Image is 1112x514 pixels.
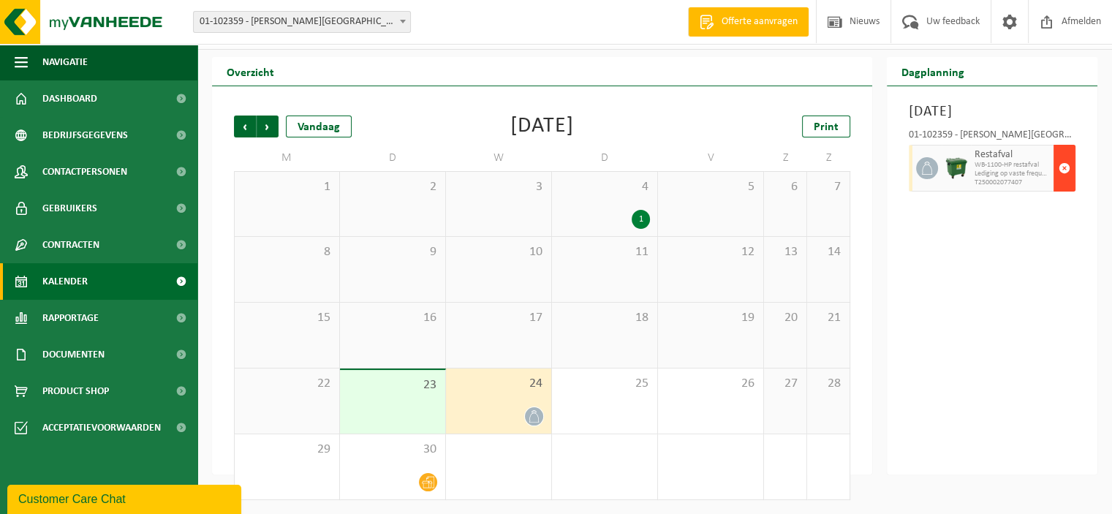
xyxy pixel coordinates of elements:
span: 9 [347,244,438,260]
span: 17 [453,310,544,326]
div: Vandaag [286,116,352,137]
span: 7 [814,179,842,195]
span: 18 [559,310,650,326]
h2: Dagplanning [887,57,979,86]
td: Z [807,145,850,171]
span: 01-102359 - CHARLES KESTELEYN - GENT [193,11,411,33]
td: Z [764,145,807,171]
span: 28 [814,376,842,392]
span: Kalender [42,263,88,300]
span: Offerte aanvragen [718,15,801,29]
td: W [446,145,552,171]
span: 3 [453,179,544,195]
span: Lediging op vaste frequentie [975,170,1050,178]
span: 20 [771,310,799,326]
span: 29 [242,442,332,458]
span: 21 [814,310,842,326]
h3: [DATE] [909,101,1075,123]
span: Bedrijfsgegevens [42,117,128,154]
td: D [552,145,658,171]
a: Print [802,116,850,137]
span: Acceptatievoorwaarden [42,409,161,446]
span: T250002077407 [975,178,1050,187]
span: 11 [559,244,650,260]
span: 13 [771,244,799,260]
span: 6 [771,179,799,195]
span: Product Shop [42,373,109,409]
span: Vorige [234,116,256,137]
span: Gebruikers [42,190,97,227]
a: Offerte aanvragen [688,7,809,37]
span: 01-102359 - CHARLES KESTELEYN - GENT [194,12,410,32]
td: D [340,145,446,171]
span: Navigatie [42,44,88,80]
span: 15 [242,310,332,326]
iframe: chat widget [7,482,244,514]
div: 1 [632,210,650,229]
h2: Overzicht [212,57,289,86]
span: 8 [242,244,332,260]
span: 25 [559,376,650,392]
span: WB-1100-HP restafval [975,161,1050,170]
span: Print [814,121,839,133]
div: [DATE] [510,116,574,137]
span: 27 [771,376,799,392]
span: 26 [665,376,756,392]
span: Contracten [42,227,99,263]
span: Restafval [975,149,1050,161]
img: WB-1100-HPE-GN-04 [945,157,967,179]
span: 14 [814,244,842,260]
span: Dashboard [42,80,97,117]
span: 24 [453,376,544,392]
span: 30 [347,442,438,458]
span: Contactpersonen [42,154,127,190]
span: Volgende [257,116,279,137]
td: M [234,145,340,171]
span: 1 [242,179,332,195]
span: Documenten [42,336,105,373]
span: Rapportage [42,300,99,336]
span: 19 [665,310,756,326]
span: 2 [347,179,438,195]
span: 22 [242,376,332,392]
span: 16 [347,310,438,326]
td: V [658,145,764,171]
span: 4 [559,179,650,195]
span: 10 [453,244,544,260]
span: 23 [347,377,438,393]
div: 01-102359 - [PERSON_NAME][GEOGRAPHIC_DATA] [909,130,1075,145]
span: 5 [665,179,756,195]
span: 12 [665,244,756,260]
